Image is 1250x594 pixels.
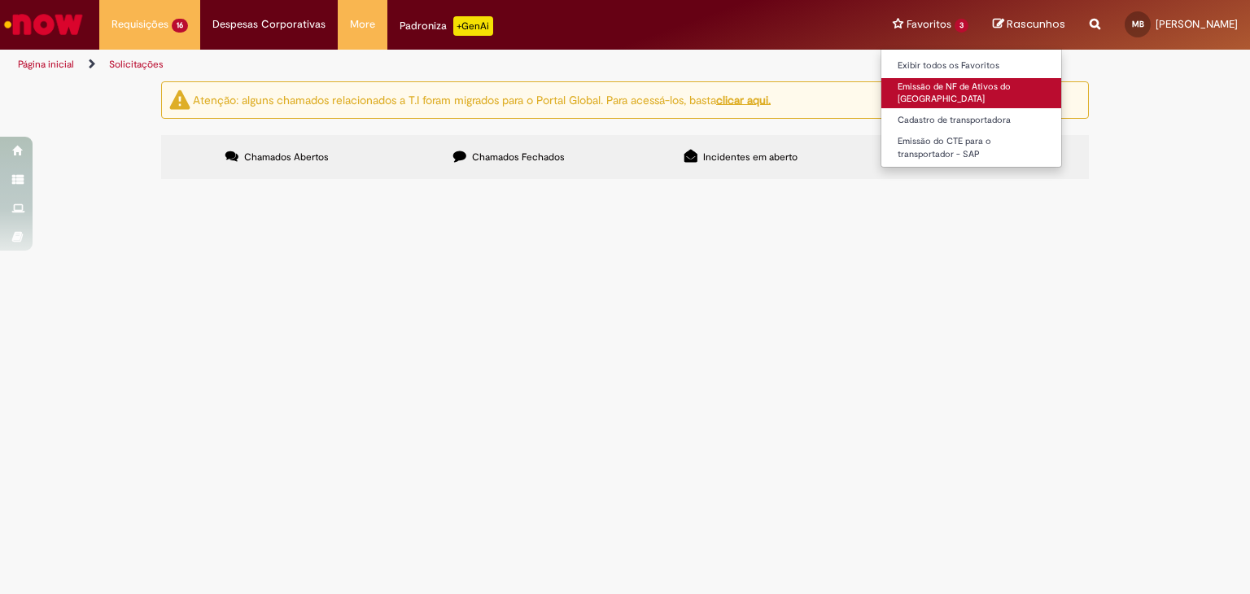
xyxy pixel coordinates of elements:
a: Emissão de NF de Ativos do [GEOGRAPHIC_DATA] [881,78,1061,108]
span: Despesas Corporativas [212,16,326,33]
span: Chamados Fechados [472,151,565,164]
p: +GenAi [453,16,493,36]
a: Solicitações [109,58,164,71]
span: 3 [955,19,968,33]
a: clicar aqui. [716,92,771,107]
span: Chamados Abertos [244,151,329,164]
ul: Favoritos [881,49,1062,168]
a: Rascunhos [993,17,1065,33]
span: More [350,16,375,33]
a: Emissão do CTE para o transportador - SAP [881,133,1061,163]
span: Incidentes em aberto [703,151,798,164]
img: ServiceNow [2,8,85,41]
a: Página inicial [18,58,74,71]
div: Padroniza [400,16,493,36]
a: Cadastro de transportadora [881,111,1061,129]
a: Exibir todos os Favoritos [881,57,1061,75]
ng-bind-html: Atenção: alguns chamados relacionados a T.I foram migrados para o Portal Global. Para acessá-los,... [193,92,771,107]
span: Rascunhos [1007,16,1065,32]
span: [PERSON_NAME] [1156,17,1238,31]
ul: Trilhas de página [12,50,821,80]
span: Requisições [111,16,168,33]
span: 16 [172,19,188,33]
span: Favoritos [907,16,951,33]
span: MB [1132,19,1144,29]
